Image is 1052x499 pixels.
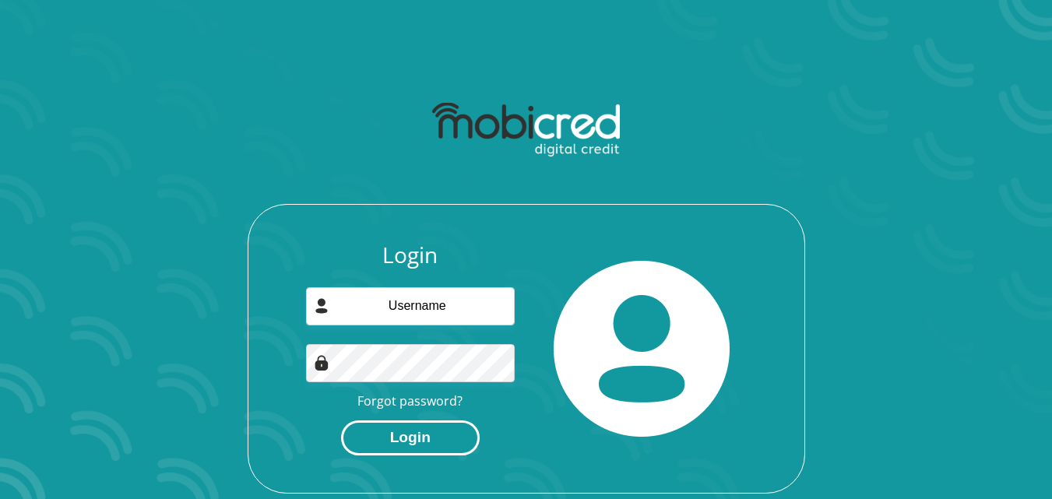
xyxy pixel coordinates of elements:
[432,103,620,157] img: mobicred logo
[357,392,463,409] a: Forgot password?
[306,242,515,269] h3: Login
[341,420,480,455] button: Login
[306,287,515,325] input: Username
[314,355,329,371] img: Image
[314,298,329,314] img: user-icon image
